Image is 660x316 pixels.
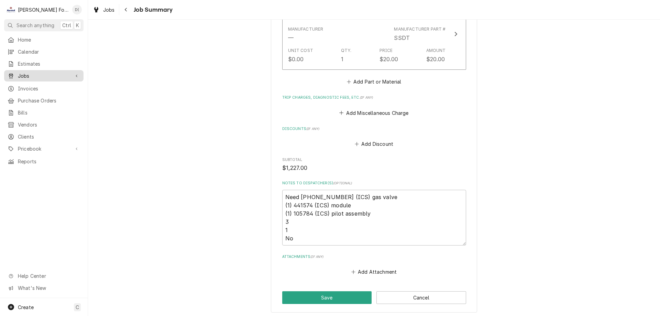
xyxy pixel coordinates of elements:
a: Clients [4,131,84,142]
div: Derek Testa (81)'s Avatar [72,5,82,14]
div: Subtotal [282,157,466,172]
span: Help Center [18,272,79,280]
button: Save [282,291,372,304]
span: ( optional ) [333,181,352,185]
div: Qty. [341,47,352,54]
textarea: Need [PHONE_NUMBER] (ICS) gas valve (1) 441574 (ICS) module (1) 105784 (ICS) pilot assembly 3 1 No [282,190,466,246]
a: Jobs [90,4,118,15]
div: [PERSON_NAME] Food Equipment Service [18,6,68,13]
div: Notes to Dispatcher(s) [282,181,466,246]
span: Invoices [18,85,80,92]
span: ( if any ) [310,255,323,259]
button: Add Miscellaneous Charge [338,108,410,118]
a: Vendors [4,119,84,130]
span: Reports [18,158,80,165]
span: Search anything [16,22,54,29]
div: $20.00 [379,55,398,63]
div: Button Group Row [282,291,466,304]
div: D( [72,5,82,14]
div: Marshall Food Equipment Service's Avatar [6,5,16,14]
span: Purchase Orders [18,97,80,104]
span: Subtotal [282,164,466,172]
div: Part Number [394,26,445,42]
a: Invoices [4,83,84,94]
span: Jobs [103,6,115,13]
div: 1 [341,55,343,63]
a: Home [4,34,84,45]
a: Go to Help Center [4,270,84,282]
div: Trip Charges, Diagnostic Fees, etc. [282,95,466,118]
div: $0.00 [288,55,304,63]
button: Cancel [376,291,466,304]
span: Vendors [18,121,80,128]
label: Trip Charges, Diagnostic Fees, etc. [282,95,466,100]
label: Discounts [282,126,466,132]
span: $1,227.00 [282,165,307,171]
span: Home [18,36,80,43]
span: Bills [18,109,80,116]
span: Clients [18,133,80,140]
a: Go to What's New [4,282,84,294]
div: Part Number [394,34,410,42]
div: Price [379,47,393,54]
div: Manufacturer [288,34,294,42]
a: Reports [4,156,84,167]
a: Bills [4,107,84,118]
div: Unit Cost [288,47,313,54]
div: Discounts [282,126,466,149]
span: Pricebook [18,145,70,152]
div: $20.00 [426,55,445,63]
a: Purchase Orders [4,95,84,106]
a: Estimates [4,58,84,69]
span: Job Summary [132,5,173,14]
button: Add Discount [353,139,394,149]
a: Go to Pricebook [4,143,84,154]
div: Button Group [282,291,466,304]
span: C [76,304,79,311]
button: Add Attachment [350,267,398,277]
span: Create [18,304,34,310]
button: Search anythingCtrlK [4,19,84,31]
button: Navigate back [121,4,132,15]
span: K [76,22,79,29]
div: Manufacturer [288,26,323,42]
label: Attachments [282,254,466,260]
a: Go to Jobs [4,70,84,81]
div: Attachments [282,254,466,277]
span: Ctrl [62,22,71,29]
span: What's New [18,284,79,292]
span: ( if any ) [306,127,319,131]
div: M [6,5,16,14]
a: Calendar [4,46,84,57]
div: Amount [426,47,446,54]
span: Jobs [18,72,70,79]
div: Manufacturer [288,26,323,32]
div: Manufacturer Part # [394,26,445,32]
span: Subtotal [282,157,466,163]
label: Notes to Dispatcher(s) [282,181,466,186]
button: Add Part or Material [345,77,402,87]
span: ( if any ) [360,96,373,99]
span: Estimates [18,60,80,67]
span: Calendar [18,48,80,55]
